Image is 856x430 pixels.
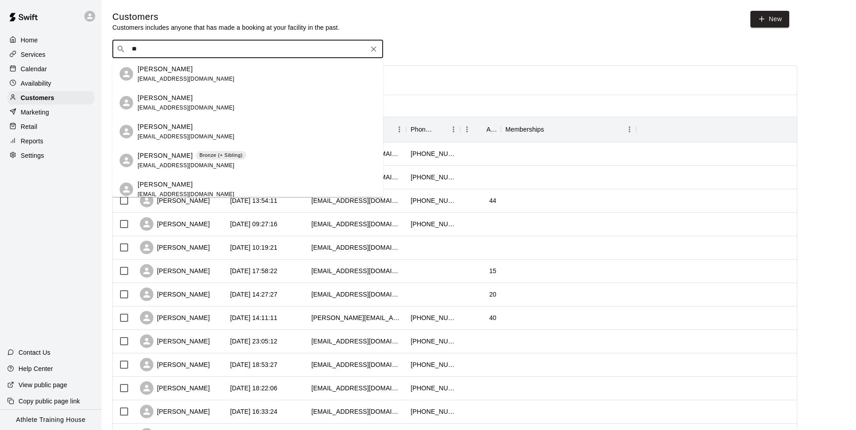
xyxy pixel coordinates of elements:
div: 20 [489,290,496,299]
div: Phone Number [406,117,460,142]
div: 44 [489,196,496,205]
div: tlparker22@yahoo.com [311,360,402,369]
div: +15012402523 [411,313,456,322]
button: Menu [447,123,460,136]
div: Availability [7,77,94,90]
div: 2025-07-24 14:11:11 [230,313,278,322]
div: Email [307,117,406,142]
div: [PERSON_NAME] [140,381,210,395]
div: Memberships [505,117,544,142]
div: chris.oswalt1@yahoo.com [311,313,402,322]
a: Calendar [7,62,94,76]
p: [PERSON_NAME] [138,122,193,132]
p: Athlete Training House [16,415,86,425]
div: [PERSON_NAME] [140,405,210,418]
div: J.O. Sanders [120,183,133,196]
p: [PERSON_NAME] [138,64,193,74]
div: garypinson@sheridanschools.org [311,266,402,275]
div: kikisimmons2007@gmail.com [311,243,402,252]
span: [EMAIL_ADDRESS][DOMAIN_NAME] [138,76,235,82]
a: Retail [7,120,94,133]
p: Bronze (+ Sibling) [199,151,243,159]
p: Reports [21,137,43,146]
div: [PERSON_NAME] [140,334,210,348]
div: +15019204119 [411,149,456,158]
div: [PERSON_NAME] [140,194,210,207]
span: [EMAIL_ADDRESS][DOMAIN_NAME] [138,133,235,140]
div: 2025-07-20 18:22:06 [230,384,278,393]
h5: Customers [112,11,340,23]
div: [PERSON_NAME] [140,217,210,231]
div: 1ashleybooth@gmail.com [311,407,402,416]
a: Home [7,33,94,47]
a: Marketing [7,105,94,119]
div: [PERSON_NAME] [140,288,210,301]
div: 2025-07-27 14:27:27 [230,290,278,299]
p: Calendar [21,64,47,73]
div: +15017731119 [411,360,456,369]
p: [PERSON_NAME] [138,93,193,103]
div: +15014146783 [411,173,456,182]
p: [PERSON_NAME] [138,151,193,160]
p: Contact Us [19,348,51,357]
p: Home [21,36,38,45]
button: Sort [474,123,486,136]
div: 2025-07-20 23:05:12 [230,337,278,346]
p: View public page [19,380,67,389]
button: Menu [623,123,636,136]
div: Search customers by name or email [112,40,383,58]
p: Settings [21,151,44,160]
p: Services [21,50,46,59]
div: [PERSON_NAME] [140,264,210,278]
a: Settings [7,149,94,162]
div: 2025-08-12 09:27:16 [230,220,278,229]
div: Mark Anderson [120,154,133,167]
div: 2025-08-12 13:54:11 [230,196,278,205]
div: Age [460,117,501,142]
button: Sort [434,123,447,136]
button: Sort [544,123,557,136]
div: teresargoforth@gmail.com [311,337,402,346]
p: Customers [21,93,54,102]
div: +15015161159 [411,407,456,416]
div: Age [486,117,496,142]
div: Memberships [501,117,636,142]
div: +15016803927 [411,220,456,229]
button: Menu [460,123,474,136]
div: +18707186731 [411,384,456,393]
p: Retail [21,122,37,131]
a: New [750,11,789,27]
p: Marketing [21,108,49,117]
div: sraw12@gmail.com [311,384,402,393]
p: Help Center [19,364,53,373]
p: Customers includes anyone that has made a booking at your facility in the past. [112,23,340,32]
div: 2025-07-19 16:33:24 [230,407,278,416]
div: waylonwilliams@gmail.com [311,290,402,299]
button: Clear [367,43,380,55]
div: 40 [489,313,496,322]
div: Clay Sanders [120,96,133,110]
div: 15 [489,266,496,275]
span: [EMAIL_ADDRESS][DOMAIN_NAME] [138,162,235,169]
a: Services [7,48,94,61]
p: Availability [21,79,51,88]
div: [PERSON_NAME] [140,241,210,254]
div: kalpatel81@comcast.net [311,196,402,205]
a: Customers [7,91,94,105]
div: [PERSON_NAME] [140,358,210,371]
div: eppsthompson56@gmail.com [311,220,402,229]
p: [PERSON_NAME] [138,180,193,189]
div: 2025-07-29 17:58:22 [230,266,278,275]
div: 2025-08-08 10:19:21 [230,243,278,252]
span: [EMAIL_ADDRESS][DOMAIN_NAME] [138,191,235,197]
div: 2025-07-20 18:53:27 [230,360,278,369]
div: [PERSON_NAME] [140,311,210,325]
div: +15019602356 [411,196,456,205]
